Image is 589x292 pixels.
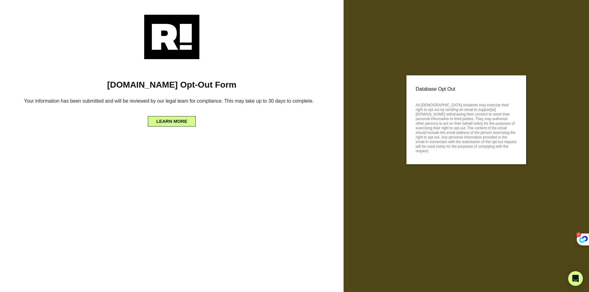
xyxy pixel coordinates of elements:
[9,80,334,90] h1: [DOMAIN_NAME] Opt-Out Form
[416,85,517,94] p: Database Opt Out
[144,15,199,59] img: Retention.com
[568,271,583,286] div: Open Intercom Messenger
[148,117,196,122] a: LEARN MORE
[9,96,334,109] h6: Your information has been submitted and will be reviewed by our legal team for compliance. This m...
[148,116,196,127] button: LEARN MORE
[416,101,517,154] p: All [DEMOGRAPHIC_DATA] residents may exercise their right to opt-out by sending an email to suppo...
